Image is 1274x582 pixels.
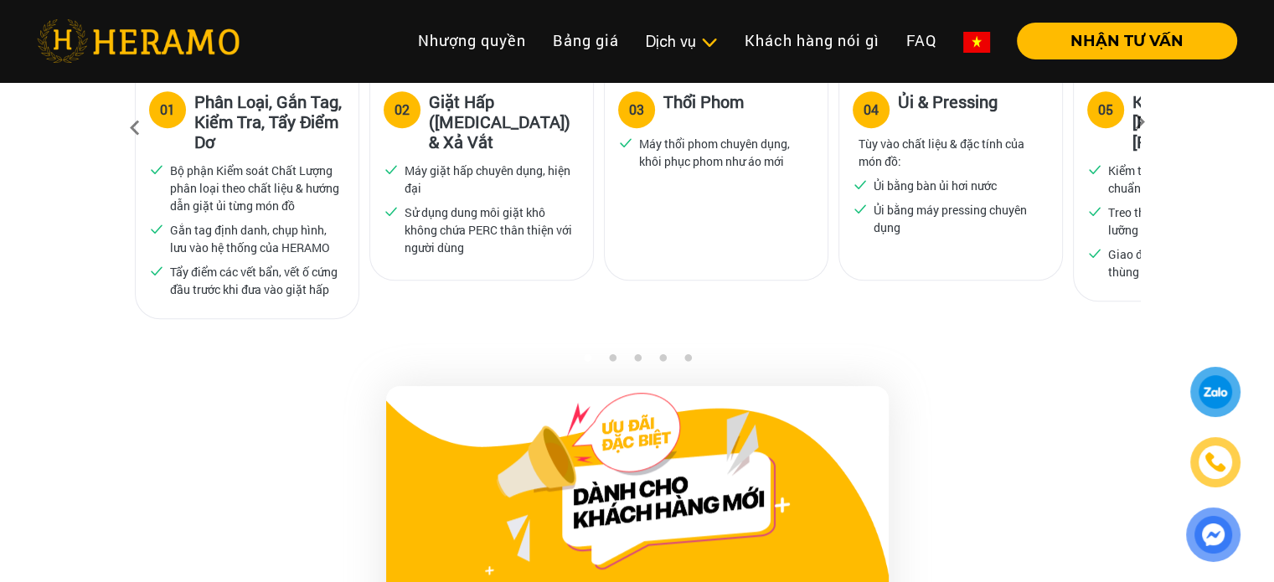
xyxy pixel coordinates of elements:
[485,393,790,575] img: Offer Header
[160,100,175,120] div: 01
[654,353,671,370] button: 4
[170,263,339,298] p: Tẩy điểm các vết bẩn, vết ố cứng đầu trước khi đưa vào giặt hấp
[679,353,696,370] button: 5
[405,162,574,197] p: Máy giặt hấp chuyên dụng, hiện đại
[859,135,1043,170] p: Tùy vào chất liệu & đặc tính của món đồ:
[1003,33,1237,49] a: NHẬN TƯ VẤN
[149,221,164,236] img: checked.svg
[405,203,574,256] p: Sử dụng dung môi giặt khô không chứa PERC thân thiện với người dùng
[149,263,164,278] img: checked.svg
[1087,162,1102,177] img: checked.svg
[639,135,808,170] p: Máy thổi phom chuyên dụng, khôi phục phom như áo mới
[384,203,399,219] img: checked.svg
[853,201,868,216] img: checked.svg
[170,221,339,256] p: Gắn tag định danh, chụp hình, lưu vào hệ thống của HERAMO
[37,19,240,63] img: heramo-logo.png
[579,353,596,370] button: 1
[874,177,997,194] p: Ủi bằng bàn ủi hơi nước
[194,91,345,152] h3: Phân Loại, Gắn Tag, Kiểm Tra, Tẩy Điểm Dơ
[853,177,868,192] img: checked.svg
[963,32,990,53] img: vn-flag.png
[1098,100,1113,120] div: 05
[1087,245,1102,260] img: checked.svg
[1087,203,1102,219] img: checked.svg
[646,30,718,53] div: Dịch vụ
[864,100,879,120] div: 04
[618,135,633,150] img: checked.svg
[1017,23,1237,59] button: NHẬN TƯ VẤN
[663,91,744,125] h3: Thổi Phom
[604,353,621,370] button: 2
[893,23,950,59] a: FAQ
[629,353,646,370] button: 3
[149,162,164,177] img: checked.svg
[629,100,644,120] div: 03
[395,100,410,120] div: 02
[170,162,339,214] p: Bộ phận Kiểm soát Chất Lượng phân loại theo chất liệu & hướng dẫn giặt ủi từng món đồ
[731,23,893,59] a: Khách hàng nói gì
[429,91,580,152] h3: Giặt Hấp ([MEDICAL_DATA]) & Xả Vắt
[1193,440,1238,485] a: phone-icon
[1206,453,1225,471] img: phone-icon
[898,91,998,125] h3: Ủi & Pressing
[384,162,399,177] img: checked.svg
[405,23,539,59] a: Nhượng quyền
[700,34,718,51] img: subToggleIcon
[539,23,632,59] a: Bảng giá
[874,201,1043,236] p: Ủi bằng máy pressing chuyên dụng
